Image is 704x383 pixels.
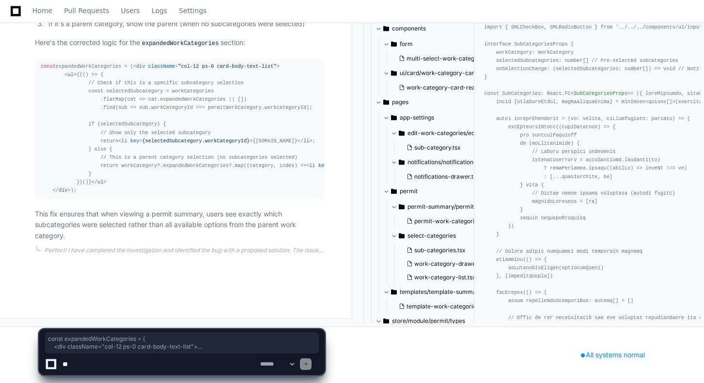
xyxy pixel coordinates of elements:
button: work-category-card-readonly.tsx [395,81,493,94]
span: div [136,63,145,69]
span: li [303,138,309,144]
span: "col-12 ps-0 card-body-text-list" [178,63,276,69]
span: SubCategoriesProps [574,91,627,96]
svg: Directory [391,38,397,50]
button: edit-work-categories/edit-work-catagories-tab/add-edit-work-category/sub-category [391,125,499,141]
span: form [400,40,413,48]
code: expandedWorkCategories [140,39,220,48]
span: templates/template-summary/template-work-categories [400,288,491,296]
span: components [392,25,426,32]
span: Pull Requests [64,8,109,14]
span: multi-select-work-categories.tsx [407,55,498,62]
span: const [41,63,56,69]
button: notifications/notifications-drawer [391,154,499,170]
span: li [309,163,315,169]
svg: Directory [399,201,405,213]
span: work-category-card-readonly.tsx [407,84,500,92]
span: ul [67,72,73,77]
button: ui/card/work-category-card-readonly [383,65,491,81]
svg: Directory [391,286,397,298]
span: < > [571,91,630,96]
span: permit-summary/permit-work-categories [407,203,499,211]
div: expandedWorkCategories = ( ); [41,62,319,195]
span: < = > [306,163,354,169]
span: const expandedWorkCategories = ( <div className="col-12 ps-0 card-body-text-list"> <ul> {(() => {... [48,335,316,351]
span: app-settings [400,114,434,122]
span: className [148,63,175,69]
span: < > [64,72,77,77]
p: Here's the corrected logic for the section: [35,37,325,49]
button: notifications-drawer.tsx [403,170,493,184]
p: This fix ensures that when viewing a permit summary, users see exactly which subcategories were s... [35,209,325,242]
li: If it's a parent category, show the parent (when no subcategories were selected) [46,18,325,30]
span: Settings [179,8,206,14]
svg: Directory [391,67,397,79]
span: < = > [118,138,252,144]
button: permit [383,184,491,199]
span: Users [121,8,140,14]
span: permit [400,187,418,195]
span: < = > [133,63,280,69]
span: notifications-drawer.tsx [414,173,480,181]
span: edit-work-categories/edit-work-catagories-tab/add-edit-work-category/sub-category [407,129,499,137]
svg: Directory [383,23,389,34]
button: permit-summary/permit-work-categories [391,199,499,214]
span: Home [32,8,52,14]
button: templates/template-summary/template-work-categories [383,284,491,300]
span: </ > [53,187,71,193]
svg: Directory [399,230,405,242]
div: Perfect! I have completed the investigation and identified the bug with a proposed solution. The ... [45,246,325,254]
span: Logs [152,8,167,14]
button: components [375,21,483,36]
span: work-category-drawer.tsx [414,260,487,268]
button: multi-select-work-categories.tsx [395,52,493,65]
span: notifications/notifications-drawer [407,158,499,166]
span: {(() => { // Check if this is a specific subcategory selection const selectedSubcategory = workCa... [41,63,420,194]
span: work-category-list.tsx [414,274,476,281]
span: ui/card/work-category-card-readonly [400,69,491,77]
span: sub-categories.tsx [414,246,466,254]
svg: Directory [399,127,405,139]
span: </ > [297,138,313,144]
span: sub-category.tsx [414,144,461,152]
button: permit-work-categories.tsx [403,214,493,228]
span: key [130,138,139,144]
svg: Directory [391,185,397,197]
button: template-work-categories.tsx [395,300,489,313]
button: form [383,36,491,52]
svg: Directory [399,156,405,168]
button: select-categories [391,228,499,244]
span: template-work-categories.tsx [407,303,489,310]
span: select-categories [407,232,456,240]
button: work-category-drawer.tsx [403,257,493,271]
button: app-settings [383,110,491,125]
span: key [318,163,327,169]
button: work-category-list.tsx [403,271,493,284]
span: ul [97,179,103,185]
span: li [121,138,127,144]
svg: Directory [383,96,389,108]
button: sub-categories.tsx [403,244,493,257]
span: pages [392,98,408,106]
span: div [59,187,67,193]
button: sub-category.tsx [403,141,493,154]
span: permit-work-categories.tsx [414,217,490,225]
svg: Directory [391,112,397,123]
button: pages [375,94,483,110]
span: </ > [92,179,107,185]
span: {selectedSubcategory.workCategoryId} [142,138,250,144]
